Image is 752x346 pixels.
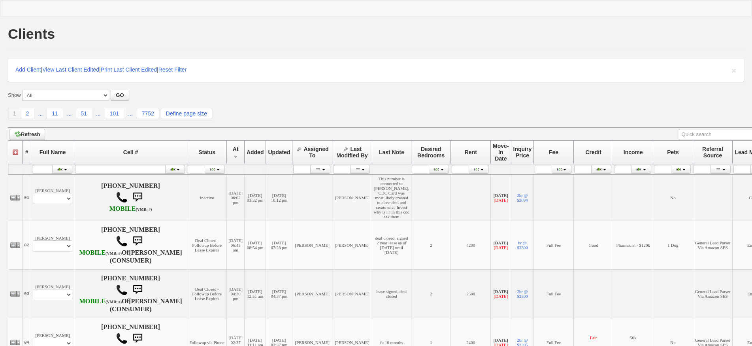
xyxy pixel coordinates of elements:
img: call.png [116,191,128,203]
font: (VMB: #) [106,300,122,304]
td: 02 [23,221,31,270]
td: Full Fee [534,270,574,318]
img: call.png [116,284,128,296]
a: 2br @ $2500 [517,289,528,299]
th: # [23,141,31,164]
font: (VMB: #) [106,251,122,255]
a: 11 [47,108,63,119]
a: Define page size [161,108,212,119]
td: [DATE] 04:30 pm [227,270,244,318]
span: Referral Source [702,146,723,159]
img: sms.png [130,233,145,249]
td: [PERSON_NAME] [332,221,372,270]
td: [PERSON_NAME] [292,270,332,318]
font: (VMB: #) [136,207,152,212]
td: lease signed, deal closed [372,270,411,318]
font: Fair [590,335,597,340]
td: [PERSON_NAME] [292,221,332,270]
td: 2 [411,221,451,270]
a: ... [34,109,47,119]
a: 51 [76,108,92,119]
td: [DATE] 07:28 pm [266,221,292,270]
span: Full Name [40,149,66,155]
td: Deal Closed - Followup Before Lease Expires [187,270,227,318]
span: At [233,146,239,152]
td: Good [573,221,613,270]
div: | | | [8,59,744,82]
font: [DATE] [494,245,508,250]
span: Updated [268,149,290,155]
a: 101 [105,108,124,119]
b: [PERSON_NAME] [129,249,182,256]
span: Desired Bedrooms [417,146,445,159]
td: [PERSON_NAME] [31,270,74,318]
span: Inquiry Price [513,146,532,159]
span: Assigned To [303,146,328,159]
td: [DATE] 04:37 pm [266,270,292,318]
td: No [653,175,693,221]
a: View Last Client Edited [42,66,99,73]
b: [DATE] [494,193,508,198]
span: Move-In Date [493,143,509,162]
button: GO [111,90,129,101]
h4: [PHONE_NUMBER] Of (CONSUMER) [76,226,185,264]
img: sms.png [130,189,145,205]
td: Pharmacist - $120k [613,221,653,270]
td: [DATE] 06:45 am [227,221,244,270]
td: Deal Closed - Followup Before Lease Expires [187,221,227,270]
a: Add Client [15,66,41,73]
font: [DATE] [494,198,508,202]
label: Show [8,92,21,99]
td: 01 [23,175,31,221]
td: [DATE] 03:32 pm [244,175,266,221]
td: [PERSON_NAME] [332,270,372,318]
td: [DATE] 08:54 pm [244,221,266,270]
span: Income [624,149,643,155]
span: Status [198,149,215,155]
a: 2 [21,108,34,119]
img: call.png [116,333,128,344]
h4: [PHONE_NUMBER] [76,182,185,213]
b: T-Mobile USA, Inc. [79,249,122,256]
td: 03 [23,270,31,318]
font: MOBILE [79,298,106,305]
a: br @ $3300 [517,240,528,250]
b: [DATE] [494,289,508,294]
b: AT&T Wireless [109,205,152,212]
td: Full Fee [534,221,574,270]
a: ... [63,109,76,119]
td: 2500 [451,270,491,318]
span: Added [247,149,264,155]
a: ... [92,109,105,119]
font: MOBILE [109,205,136,212]
span: Cell # [123,149,138,155]
a: 7752 [137,108,159,119]
td: General Lead Parser Via Amazon SES [693,221,733,270]
img: sms.png [130,282,145,298]
td: [PERSON_NAME] [31,221,74,270]
td: [PERSON_NAME] [31,175,74,221]
td: Inactive [187,175,227,221]
b: T-Mobile USA, Inc. [79,298,122,305]
b: [PERSON_NAME] [129,298,182,305]
b: [DATE] [494,240,508,245]
td: 4200 [451,221,491,270]
span: Last Modified By [336,146,368,159]
h4: [PHONE_NUMBER] Of (CONSUMER) [76,275,185,313]
a: ... [124,109,137,119]
span: Last Note [379,149,404,155]
td: [DATE] 10:12 pm [266,175,292,221]
span: Rent [465,149,477,155]
a: Print Last Client Edited [101,66,157,73]
a: Reset Filter [158,66,187,73]
a: 1 [8,108,21,119]
img: call.png [116,235,128,247]
td: [DATE] 12:51 am [244,270,266,318]
td: [DATE] 06:02 pm [227,175,244,221]
b: [DATE] [494,338,508,342]
a: Refresh [9,129,45,140]
td: [PERSON_NAME] [332,175,372,221]
span: Credit [585,149,601,155]
h1: Clients [8,27,55,41]
td: This number is connected to [PERSON_NAME], CDC Card was most likely created to close deal and cre... [372,175,411,221]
